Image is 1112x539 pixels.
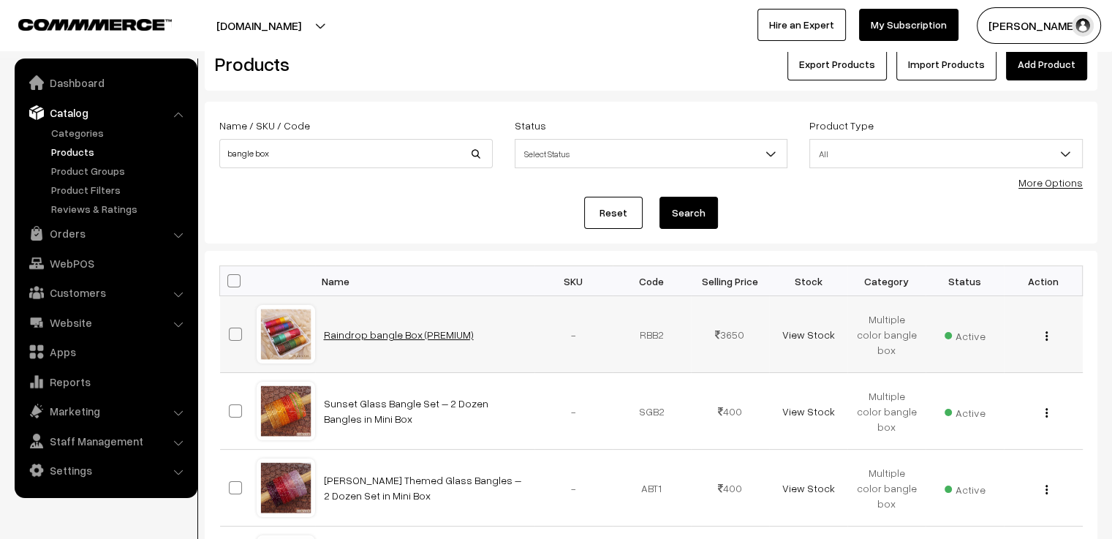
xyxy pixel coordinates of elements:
[219,118,310,133] label: Name / SKU / Code
[48,182,192,197] a: Product Filters
[534,266,613,296] th: SKU
[48,125,192,140] a: Categories
[18,457,192,483] a: Settings
[787,48,887,80] button: Export Products
[18,428,192,454] a: Staff Management
[18,369,192,395] a: Reports
[324,474,521,502] a: [PERSON_NAME] Themed Glass Bangles – 2 Dozen Set in Mini Box
[769,266,847,296] th: Stock
[613,373,691,450] td: SGB2
[613,296,691,373] td: RBB2
[945,402,986,421] span: Active
[515,139,788,168] span: Select Status
[18,339,192,365] a: Apps
[926,266,1004,296] th: Status
[896,48,996,80] a: Import Products
[847,450,926,527] td: Multiple color bangle box
[534,450,613,527] td: -
[1045,485,1048,494] img: Menu
[18,15,146,32] a: COMMMERCE
[18,250,192,276] a: WebPOS
[515,141,787,167] span: Select Status
[18,398,192,424] a: Marketing
[691,296,769,373] td: 3650
[757,9,846,41] a: Hire an Expert
[219,139,493,168] input: Name / SKU / Code
[691,266,769,296] th: Selling Price
[1004,266,1082,296] th: Action
[691,450,769,527] td: 400
[534,296,613,373] td: -
[613,266,691,296] th: Code
[809,118,874,133] label: Product Type
[18,279,192,306] a: Customers
[215,53,491,75] h2: Products
[847,296,926,373] td: Multiple color bangle box
[847,266,926,296] th: Category
[945,325,986,344] span: Active
[1045,408,1048,418] img: Menu
[48,201,192,216] a: Reviews & Ratings
[18,19,172,30] img: COMMMERCE
[945,478,986,497] span: Active
[315,266,534,296] th: Name
[18,220,192,246] a: Orders
[18,69,192,96] a: Dashboard
[324,328,474,341] a: Raindrop bangle Box (PREMIUM)
[165,7,352,44] button: [DOMAIN_NAME]
[18,309,192,336] a: Website
[859,9,958,41] a: My Subscription
[584,197,643,229] a: Reset
[48,144,192,159] a: Products
[659,197,718,229] button: Search
[847,373,926,450] td: Multiple color bangle box
[809,139,1083,168] span: All
[534,373,613,450] td: -
[1006,48,1087,80] a: Add Product
[1072,15,1094,37] img: user
[782,328,834,341] a: View Stock
[515,118,546,133] label: Status
[613,450,691,527] td: ABT1
[782,482,834,494] a: View Stock
[1018,176,1083,189] a: More Options
[18,99,192,126] a: Catalog
[324,397,488,425] a: Sunset Glass Bangle Set – 2 Dozen Bangles in Mini Box
[810,141,1082,167] span: All
[691,373,769,450] td: 400
[48,163,192,178] a: Product Groups
[977,7,1101,44] button: [PERSON_NAME] C
[1045,331,1048,341] img: Menu
[782,405,834,418] a: View Stock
